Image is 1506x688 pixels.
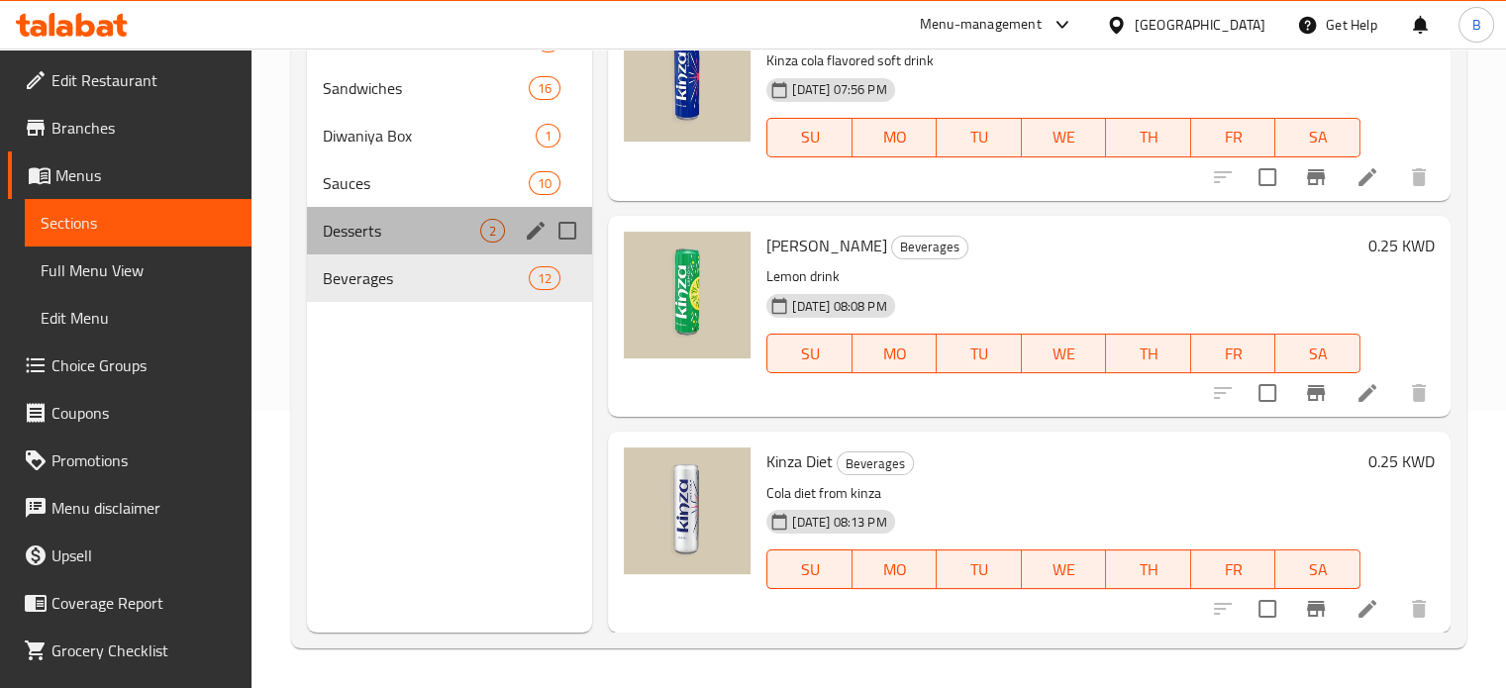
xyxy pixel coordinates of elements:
[481,222,504,241] span: 2
[1292,585,1340,633] button: Branch-specific-item
[860,123,930,151] span: MO
[945,555,1014,584] span: TU
[945,340,1014,368] span: TU
[624,15,751,142] img: Kinza Cola Drink
[937,118,1022,157] button: TU
[8,484,251,532] a: Menu disclaimer
[775,555,844,584] span: SU
[1106,118,1191,157] button: TH
[1030,555,1099,584] span: WE
[51,543,236,567] span: Upsell
[1275,334,1360,373] button: SA
[1368,447,1435,475] h6: 0.25 KWD
[8,104,251,151] a: Branches
[766,49,1360,73] p: Kinza cola flavored soft drink
[860,340,930,368] span: MO
[530,269,559,288] span: 12
[1283,555,1353,584] span: SA
[853,118,938,157] button: MO
[41,211,236,235] span: Sections
[537,127,559,146] span: 1
[1395,369,1443,417] button: delete
[8,627,251,674] a: Grocery Checklist
[1030,340,1099,368] span: WE
[323,171,530,195] span: Sauces
[1106,334,1191,373] button: TH
[1355,381,1379,405] a: Edit menu item
[8,532,251,579] a: Upsell
[1135,14,1265,36] div: [GEOGRAPHIC_DATA]
[1247,156,1288,198] span: Select to update
[1283,340,1353,368] span: SA
[307,159,593,207] div: Sauces10
[838,452,913,475] span: Beverages
[937,549,1022,589] button: TU
[25,294,251,342] a: Edit Menu
[945,123,1014,151] span: TU
[837,451,914,475] div: Beverages
[323,219,481,243] span: Desserts
[1106,549,1191,589] button: TH
[1114,123,1183,151] span: TH
[323,76,530,100] span: Sandwiches
[1114,340,1183,368] span: TH
[530,174,559,193] span: 10
[1191,334,1276,373] button: FR
[25,199,251,246] a: Sections
[307,9,593,310] nav: Menu sections
[766,446,833,476] span: Kinza Diet
[51,591,236,615] span: Coverage Report
[536,124,560,147] div: items
[1247,372,1288,414] span: Select to update
[624,447,751,574] img: Kinza Diet
[307,254,593,302] div: Beverages12
[891,236,968,259] div: Beverages
[1114,555,1183,584] span: TH
[1275,118,1360,157] button: SA
[529,76,560,100] div: items
[1292,369,1340,417] button: Branch-specific-item
[1355,165,1379,189] a: Edit menu item
[784,80,894,99] span: [DATE] 07:56 PM
[1395,585,1443,633] button: delete
[1022,118,1107,157] button: WE
[1471,14,1480,36] span: B
[1355,597,1379,621] a: Edit menu item
[1022,334,1107,373] button: WE
[853,549,938,589] button: MO
[1191,118,1276,157] button: FR
[892,236,967,258] span: Beverages
[51,496,236,520] span: Menu disclaimer
[1030,123,1099,151] span: WE
[1275,549,1360,589] button: SA
[51,116,236,140] span: Branches
[521,216,551,246] button: edit
[1247,588,1288,630] span: Select to update
[860,555,930,584] span: MO
[1199,123,1268,151] span: FR
[766,481,1360,506] p: Cola diet from kinza
[624,232,751,358] img: Kinza Lemon
[8,579,251,627] a: Coverage Report
[307,112,593,159] div: Diwaniya Box1
[323,266,530,290] span: Beverages
[8,437,251,484] a: Promotions
[480,219,505,243] div: items
[1283,123,1353,151] span: SA
[853,334,938,373] button: MO
[1199,555,1268,584] span: FR
[307,207,593,254] div: Desserts2edit
[51,401,236,425] span: Coupons
[8,56,251,104] a: Edit Restaurant
[1191,549,1276,589] button: FR
[8,151,251,199] a: Menus
[323,124,537,147] span: Diwaniya Box
[937,334,1022,373] button: TU
[8,389,251,437] a: Coupons
[920,13,1042,37] div: Menu-management
[775,123,844,151] span: SU
[766,231,887,260] span: [PERSON_NAME]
